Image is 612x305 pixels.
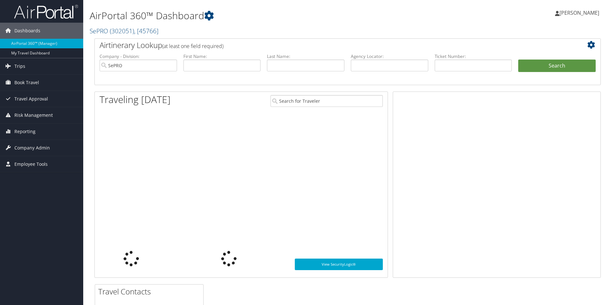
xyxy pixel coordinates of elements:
[162,43,223,50] span: (at least one field required)
[14,124,36,140] span: Reporting
[14,75,39,91] span: Book Travel
[14,58,25,74] span: Trips
[110,27,134,35] span: ( 302051 )
[560,9,599,16] span: [PERSON_NAME]
[518,60,596,72] button: Search
[134,27,158,35] span: , [ 45766 ]
[14,91,48,107] span: Travel Approval
[90,27,158,35] a: SePRO
[90,9,434,22] h1: AirPortal 360™ Dashboard
[14,23,40,39] span: Dashboards
[100,93,171,106] h1: Traveling [DATE]
[435,53,512,60] label: Ticket Number:
[270,95,383,107] input: Search for Traveler
[183,53,261,60] label: First Name:
[14,4,78,19] img: airportal-logo.png
[98,286,203,297] h2: Travel Contacts
[295,259,383,270] a: View SecurityLogic®
[100,40,553,51] h2: Airtinerary Lookup
[14,107,53,123] span: Risk Management
[351,53,428,60] label: Agency Locator:
[14,140,50,156] span: Company Admin
[267,53,344,60] label: Last Name:
[14,156,48,172] span: Employee Tools
[555,3,606,22] a: [PERSON_NAME]
[100,53,177,60] label: Company - Division:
